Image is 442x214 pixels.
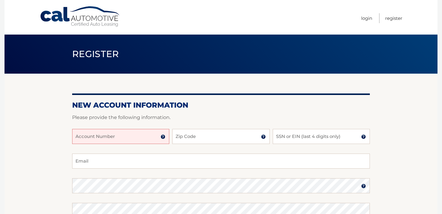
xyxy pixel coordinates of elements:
[72,48,119,60] span: Register
[273,129,370,144] input: SSN or EIN (last 4 digits only)
[361,134,366,139] img: tooltip.svg
[72,113,370,122] p: Please provide the following information.
[40,6,121,27] a: Cal Automotive
[361,184,366,188] img: tooltip.svg
[161,134,165,139] img: tooltip.svg
[72,154,370,169] input: Email
[72,101,370,110] h2: New Account Information
[385,13,402,23] a: Register
[172,129,269,144] input: Zip Code
[361,13,372,23] a: Login
[72,129,169,144] input: Account Number
[261,134,266,139] img: tooltip.svg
